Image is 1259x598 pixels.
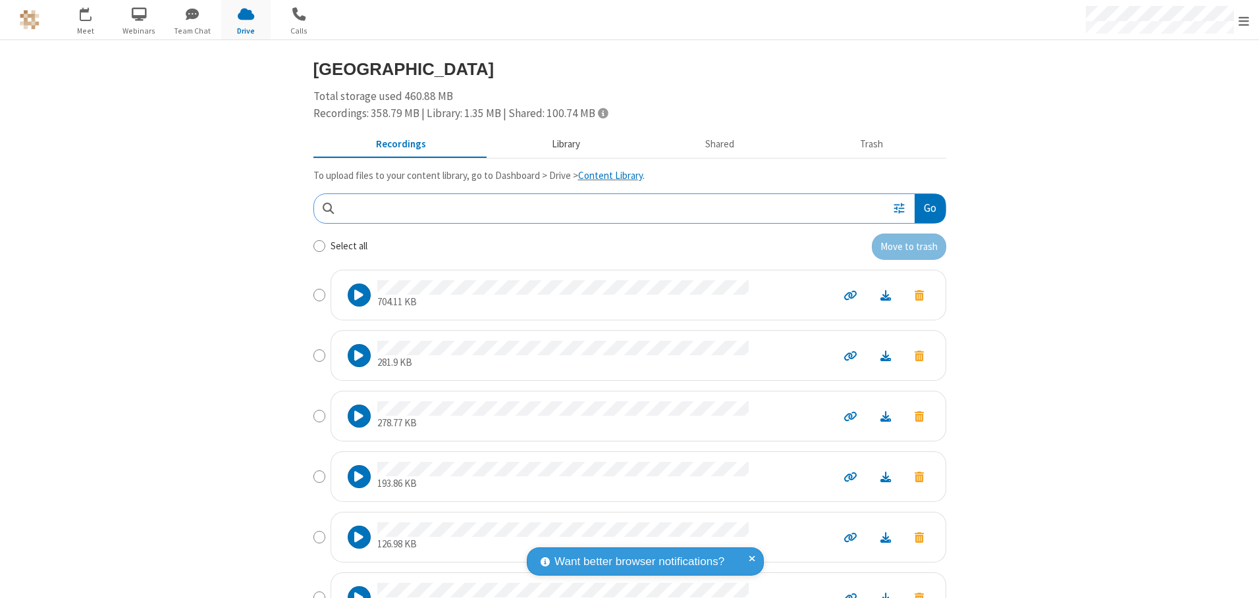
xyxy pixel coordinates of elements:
[168,25,217,37] span: Team Chat
[221,25,271,37] span: Drive
[872,234,946,260] button: Move to trash
[869,287,903,303] a: Download file
[377,295,749,310] p: 704.11 KB
[598,107,608,118] span: Totals displayed include files that have been moved to the trash.
[313,168,946,184] p: To upload files to your content library, go to Dashboard > Drive > .
[377,416,749,431] p: 278.77 KB
[797,132,946,157] button: Trash
[313,88,946,122] div: Total storage used 460.88 MB
[903,468,936,486] button: Move to trash
[903,347,936,364] button: Move to trash
[275,25,324,37] span: Calls
[377,476,749,491] p: 193.86 KB
[20,10,40,30] img: QA Selenium DO NOT DELETE OR CHANGE
[903,286,936,304] button: Move to trash
[869,409,903,424] a: Download file
[489,132,643,157] button: Content library
[377,537,749,552] p: 126.98 KB
[313,60,946,78] h3: [GEOGRAPHIC_DATA]
[915,194,945,224] button: Go
[89,7,97,17] div: 1
[869,469,903,484] a: Download file
[61,25,111,37] span: Meet
[313,132,489,157] button: Recorded meetings
[869,530,903,545] a: Download file
[578,169,643,182] a: Content Library
[903,528,936,546] button: Move to trash
[313,105,946,122] div: Recordings: 358.79 MB | Library: 1.35 MB | Shared: 100.74 MB
[115,25,164,37] span: Webinars
[331,239,367,254] label: Select all
[554,553,724,570] span: Want better browser notifications?
[869,348,903,363] a: Download file
[643,132,797,157] button: Shared during meetings
[903,407,936,425] button: Move to trash
[377,355,749,370] p: 281.9 KB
